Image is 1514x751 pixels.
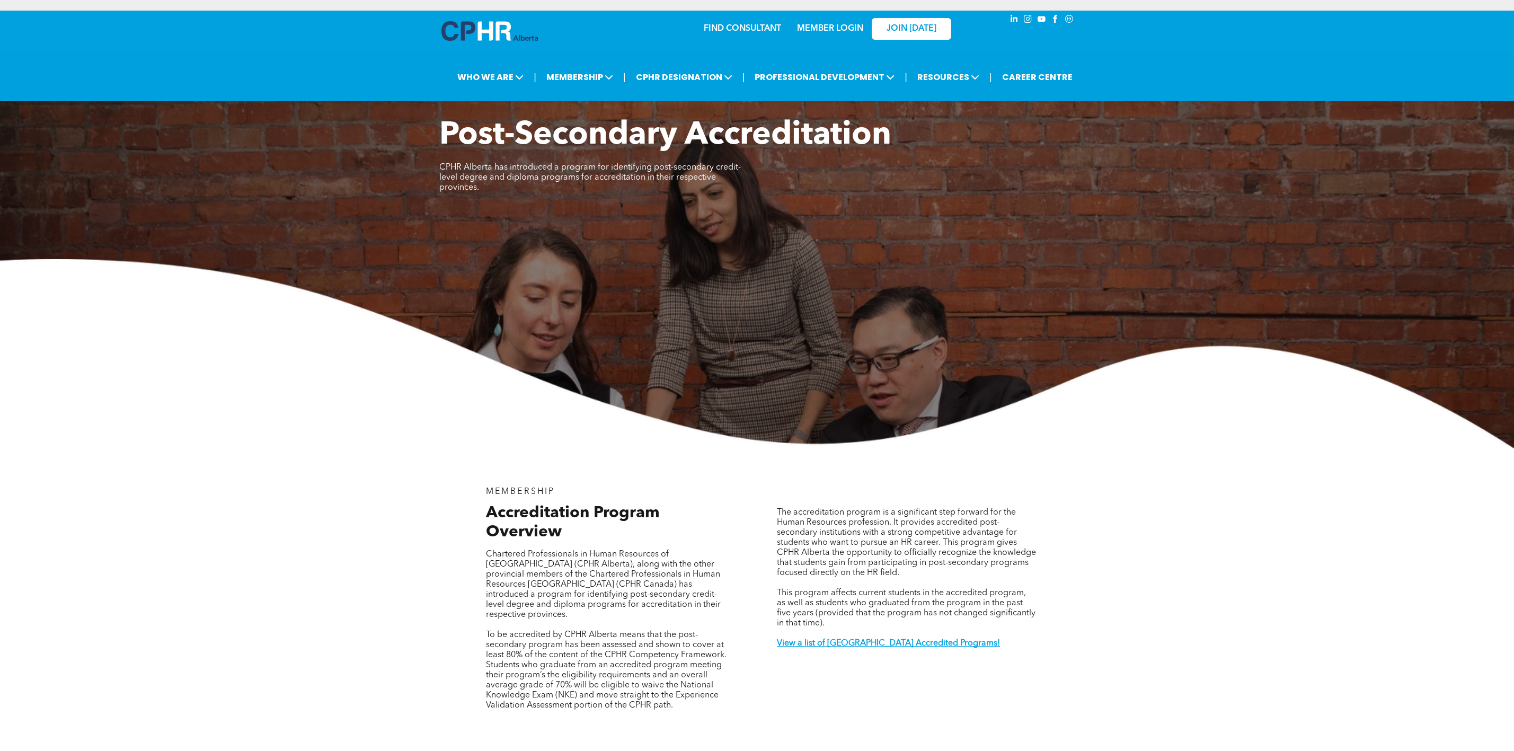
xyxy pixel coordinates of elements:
span: Post-Secondary Accreditation [439,120,891,152]
a: linkedin [1008,13,1020,28]
li: | [742,66,745,88]
span: CPHR DESIGNATION [633,67,736,87]
span: To be accredited by CPHR Alberta means that the post-secondary program has been assessed and show... [486,631,727,710]
span: Accreditation Program Overview [486,505,660,540]
span: WHO WE ARE [454,67,527,87]
li: | [623,66,626,88]
a: FIND CONSULTANT [704,24,781,33]
span: The accreditation program is a significant step forward for the Human Resources profession. It pr... [777,508,1036,577]
span: CPHR Alberta has introduced a program for identifying post-secondary credit-level degree and dipl... [439,163,741,192]
span: Chartered Professionals in Human Resources of [GEOGRAPHIC_DATA] (CPHR Alberta), along with the ot... [486,550,721,619]
a: CAREER CENTRE [999,67,1076,87]
a: facebook [1050,13,1061,28]
span: This program affects current students in the accredited program, as well as students who graduate... [777,589,1035,628]
a: Social network [1064,13,1075,28]
a: MEMBER LOGIN [797,24,863,33]
li: | [905,66,907,88]
span: PROFESSIONAL DEVELOPMENT [751,67,898,87]
span: MEMBERSHIP [543,67,616,87]
span: MEMBERSHIP [486,488,555,496]
span: JOIN [DATE] [887,24,936,34]
a: instagram [1022,13,1034,28]
a: JOIN [DATE] [872,18,951,40]
li: | [989,66,992,88]
span: RESOURCES [914,67,982,87]
li: | [534,66,536,88]
a: youtube [1036,13,1048,28]
img: A blue and white logo for cp alberta [441,21,538,41]
a: View a list of [GEOGRAPHIC_DATA] Accredited Programs! [777,639,1000,648]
